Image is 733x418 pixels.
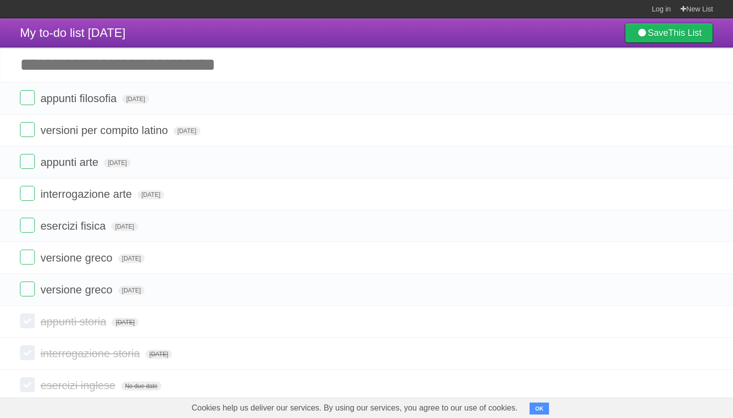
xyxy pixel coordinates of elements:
[20,154,35,169] label: Done
[40,315,109,328] span: appunti storia
[104,158,131,167] span: [DATE]
[40,283,115,296] span: versione greco
[138,190,165,199] span: [DATE]
[20,26,126,39] span: My to-do list [DATE]
[118,254,145,263] span: [DATE]
[121,382,162,391] span: No due date
[20,345,35,360] label: Done
[20,313,35,328] label: Done
[20,90,35,105] label: Done
[20,250,35,265] label: Done
[40,379,118,392] span: esercizi inglese
[20,377,35,392] label: Done
[40,347,142,360] span: interrogazione storia
[40,92,119,105] span: appunti filosofia
[40,252,115,264] span: versione greco
[530,403,549,415] button: OK
[111,222,138,231] span: [DATE]
[40,220,108,232] span: esercizi fisica
[146,350,173,359] span: [DATE]
[174,127,200,136] span: [DATE]
[112,318,139,327] span: [DATE]
[20,186,35,201] label: Done
[20,122,35,137] label: Done
[20,281,35,296] label: Done
[668,28,702,38] b: This List
[118,286,145,295] span: [DATE]
[182,398,528,418] span: Cookies help us deliver our services. By using our services, you agree to our use of cookies.
[20,218,35,233] label: Done
[40,188,134,200] span: interrogazione arte
[122,95,149,104] span: [DATE]
[40,124,171,137] span: versioni per compito latino
[40,156,101,168] span: appunti arte
[625,23,713,43] a: SaveThis List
